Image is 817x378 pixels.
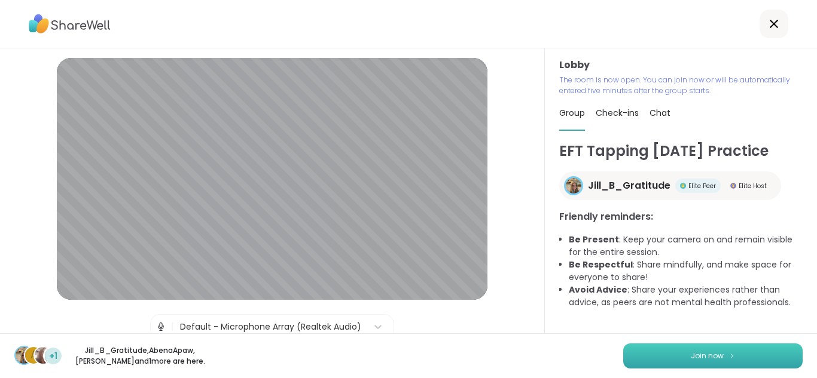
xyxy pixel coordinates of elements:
span: A [31,348,37,363]
span: | [171,315,174,339]
img: Microphone [156,315,166,339]
h3: Friendly reminders: [559,210,803,224]
span: Group [559,107,585,119]
a: Jill_B_GratitudeJill_B_GratitudeElite PeerElite PeerElite HostElite Host [559,171,781,200]
span: Check-ins [596,107,639,119]
img: ShareWell Logo [29,10,111,38]
img: Jill_B_Gratitude [566,178,581,193]
h1: EFT Tapping [DATE] Practice [559,140,803,162]
li: : Share mindfully, and make space for everyone to share! [569,259,803,284]
li: : Keep your camera on and remain visible for the entire session. [569,233,803,259]
button: Join now [623,343,803,368]
b: Avoid Advice [569,284,627,296]
li: : Share your experiences rather than advice, as peers are not mental health professionals. [569,284,803,309]
img: Jill_B_Gratitude [16,347,32,364]
img: Elite Peer [680,183,686,189]
p: Jill_B_Gratitude , AbenaApaw , [PERSON_NAME] and 1 more are here. [73,345,207,367]
p: The room is now open. You can join now or will be automatically entered five minutes after the gr... [559,75,803,96]
span: Join now [691,351,724,361]
span: +1 [49,350,57,362]
img: Elite Host [730,183,736,189]
img: ShareWell Logomark [728,352,736,359]
span: Elite Host [739,182,767,190]
span: Elite Peer [688,182,716,190]
h3: Lobby [559,58,803,72]
span: Jill_B_Gratitude [588,179,670,193]
div: Default - Microphone Array (Realtek Audio) [180,321,361,333]
b: Be Present [569,233,619,245]
b: Be Respectful [569,259,633,271]
span: Chat [650,107,670,119]
img: dodi [35,347,51,364]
